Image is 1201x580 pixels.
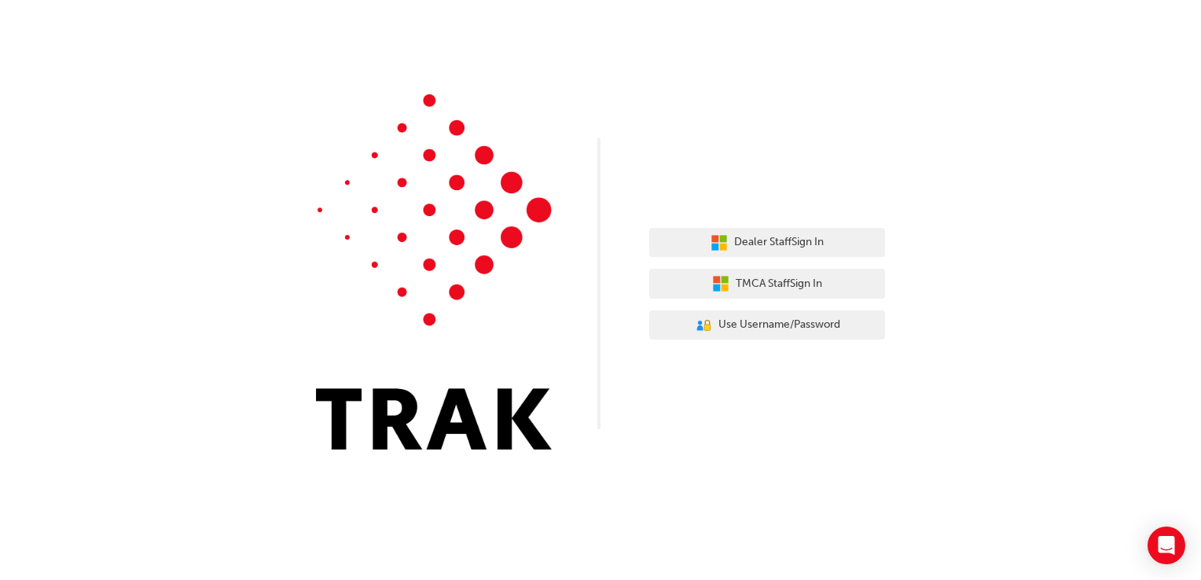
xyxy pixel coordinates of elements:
button: TMCA StaffSign In [649,269,885,299]
span: TMCA Staff Sign In [736,275,822,293]
img: Trak [316,94,552,450]
span: Use Username/Password [718,316,840,334]
button: Dealer StaffSign In [649,228,885,258]
span: Dealer Staff Sign In [734,233,824,251]
div: Open Intercom Messenger [1148,527,1185,564]
button: Use Username/Password [649,310,885,340]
